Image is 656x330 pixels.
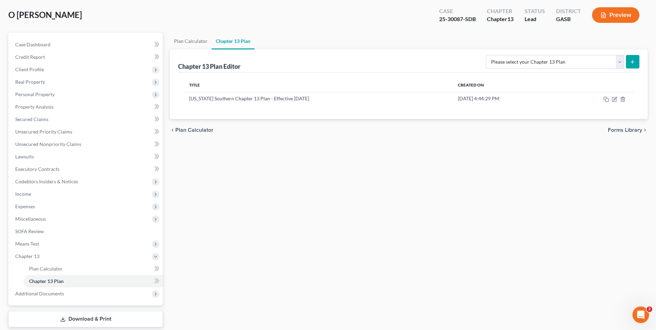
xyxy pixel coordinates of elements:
span: Unsecured Nonpriority Claims [15,141,81,147]
div: Status [525,7,545,15]
a: Chapter 13 Plan [212,33,255,49]
span: Chapter 13 [15,253,39,259]
a: Executory Contracts [10,163,163,175]
div: 25-30087-SDB [439,15,476,23]
button: chevron_left Plan Calculator [170,127,213,133]
span: Plan Calculator [29,266,63,272]
a: Plan Calculator [170,33,212,49]
div: Chapter [487,7,514,15]
span: Miscellaneous [15,216,46,222]
span: SOFA Review [15,228,44,234]
a: Credit Report [10,51,163,63]
a: Unsecured Nonpriority Claims [10,138,163,150]
a: Property Analysis [10,101,163,113]
th: Title [184,78,452,92]
iframe: Intercom live chat [632,306,649,323]
span: Property Analysis [15,104,54,110]
a: Download & Print [8,311,163,327]
span: Expenses [15,203,35,209]
span: Codebtors Insiders & Notices [15,178,78,184]
span: Lawsuits [15,154,34,159]
span: Personal Property [15,91,55,97]
span: Unsecured Priority Claims [15,129,72,135]
span: Chapter 13 Plan [29,278,64,284]
span: Credit Report [15,54,45,60]
i: chevron_left [170,127,175,133]
a: Chapter 13 Plan [24,275,163,287]
span: Client Profile [15,66,44,72]
span: Means Test [15,241,39,247]
button: Forms Library chevron_right [608,127,648,133]
div: GASB [556,15,581,23]
span: Real Property [15,79,45,85]
span: Plan Calculator [175,127,213,133]
span: O [PERSON_NAME] [8,10,82,20]
span: 2 [647,306,652,312]
a: Unsecured Priority Claims [10,126,163,138]
div: Chapter 13 Plan Editor [178,62,240,71]
div: District [556,7,581,15]
a: Secured Claims [10,113,163,126]
span: Income [15,191,31,197]
span: Executory Contracts [15,166,59,172]
div: Lead [525,15,545,23]
span: Secured Claims [15,116,48,122]
div: Case [439,7,476,15]
th: Created On [452,78,560,92]
button: Preview [592,7,639,23]
span: 13 [507,16,514,22]
a: Case Dashboard [10,38,163,51]
a: Plan Calculator [24,263,163,275]
span: Additional Documents [15,291,64,296]
span: Forms Library [608,127,642,133]
span: Case Dashboard [15,42,50,47]
td: [DATE] 4:44:29 PM [452,92,560,105]
td: [US_STATE] Southern Chapter 13 Plan - Effective [DATE] [184,92,452,105]
i: chevron_right [642,127,648,133]
a: SOFA Review [10,225,163,238]
a: Lawsuits [10,150,163,163]
div: Chapter [487,15,514,23]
